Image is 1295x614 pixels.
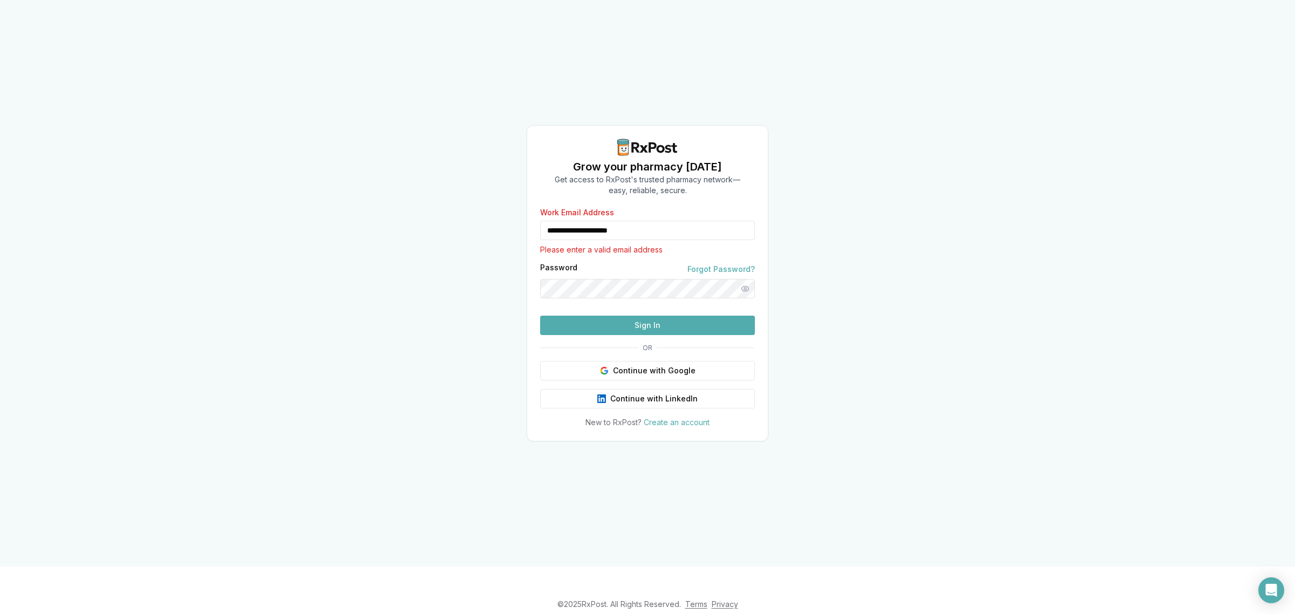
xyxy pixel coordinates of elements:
label: Work Email Address [540,209,755,216]
img: RxPost Logo [613,139,682,156]
a: Terms [685,599,707,609]
img: LinkedIn [597,394,606,403]
a: Forgot Password? [687,264,755,275]
span: New to RxPost? [585,418,642,427]
div: Open Intercom Messenger [1258,577,1284,603]
label: Password [540,264,577,275]
p: Please enter a valid email address [540,244,755,255]
a: Create an account [644,418,710,427]
h1: Grow your pharmacy [DATE] [555,159,740,174]
button: Sign In [540,316,755,335]
img: Google [600,366,609,375]
a: Privacy [712,599,738,609]
button: Show password [735,279,755,298]
button: Continue with LinkedIn [540,389,755,408]
p: Get access to RxPost's trusted pharmacy network— easy, reliable, secure. [555,174,740,196]
span: OR [638,344,657,352]
button: Continue with Google [540,361,755,380]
